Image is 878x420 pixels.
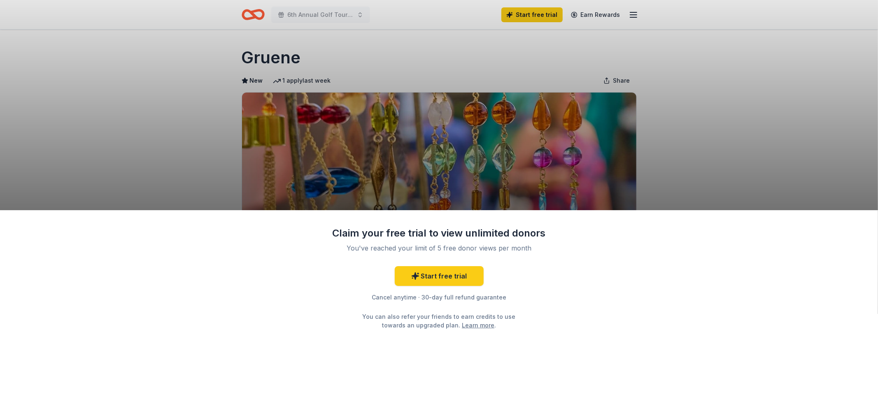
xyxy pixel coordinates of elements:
[332,292,546,302] div: Cancel anytime · 30-day full refund guarantee
[332,227,546,240] div: Claim your free trial to view unlimited donors
[342,243,536,253] div: You've reached your limit of 5 free donor views per month
[355,312,523,330] div: You can also refer your friends to earn credits to use towards an upgraded plan. .
[462,321,494,330] a: Learn more
[395,266,484,286] a: Start free trial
